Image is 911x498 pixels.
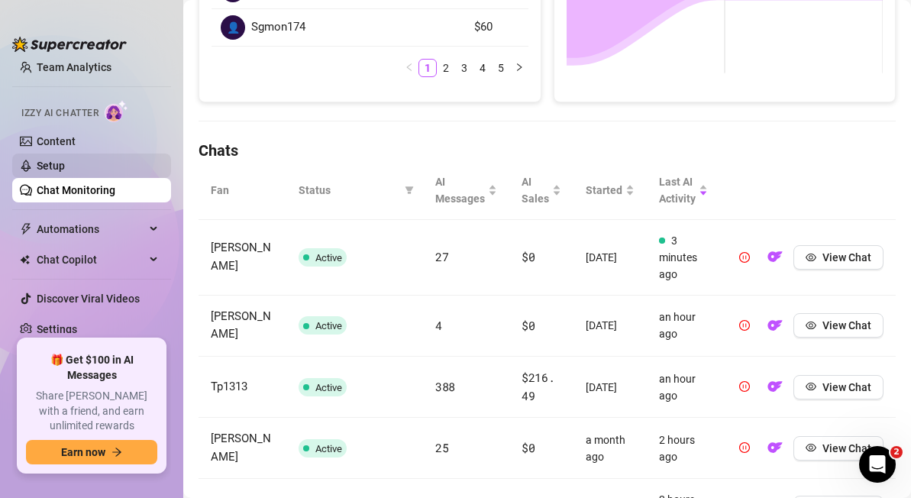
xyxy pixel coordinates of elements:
span: eye [806,442,816,453]
a: 3 [456,60,473,76]
span: 4 [435,318,442,333]
span: left [405,63,414,72]
th: AI Sales [509,161,573,220]
span: View Chat [822,381,871,393]
span: [PERSON_NAME] [211,309,271,341]
a: Setup [37,160,65,172]
span: 25 [435,440,448,455]
span: Active [315,382,342,393]
a: 2 [438,60,454,76]
button: OF [763,436,787,461]
td: an hour ago [647,357,720,418]
span: 27 [435,249,448,264]
span: View Chat [822,442,871,454]
span: View Chat [822,251,871,264]
img: OF [767,249,783,264]
span: eye [806,320,816,331]
button: View Chat [793,313,884,338]
a: Discover Viral Videos [37,293,140,305]
iframe: Intercom live chat [859,446,896,483]
a: OF [763,445,787,458]
img: Chat Copilot [20,254,30,265]
span: Izzy AI Chatter [21,106,99,121]
a: Content [37,135,76,147]
span: filter [402,179,417,202]
th: Last AI Activity [647,161,720,220]
span: filter [405,186,414,195]
span: Active [315,252,342,264]
span: $0 [522,318,535,333]
li: 2 [437,59,455,77]
span: eye [806,252,816,263]
td: a month ago [573,418,647,479]
span: Last AI Activity [659,173,696,207]
span: Active [315,443,342,454]
img: logo-BBDzfeDw.svg [12,37,127,52]
button: right [510,59,528,77]
th: AI Messages [423,161,509,220]
span: 3 minutes ago [659,234,697,280]
span: $0 [522,440,535,455]
span: 2 [890,446,903,458]
button: OF [763,313,787,338]
img: OF [767,318,783,333]
span: Chat Copilot [37,247,145,272]
span: 388 [435,379,455,394]
span: arrow-right [111,447,122,458]
a: 4 [474,60,491,76]
button: left [400,59,418,77]
span: thunderbolt [20,223,32,235]
div: 👤 [221,15,245,40]
a: Chat Monitoring [37,184,115,196]
span: AI Sales [522,173,549,207]
span: pause-circle [739,381,750,392]
td: an hour ago [647,296,720,357]
span: Sgmon174 [251,18,305,37]
td: 2 hours ago [647,418,720,479]
button: OF [763,375,787,399]
span: [PERSON_NAME] [211,432,271,464]
li: 3 [455,59,473,77]
span: AI Messages [435,173,485,207]
span: pause-circle [739,442,750,453]
button: View Chat [793,436,884,461]
span: 🎁 Get $100 in AI Messages [26,353,157,383]
td: [DATE] [573,357,647,418]
a: OF [763,254,787,267]
li: Previous Page [400,59,418,77]
span: eye [806,381,816,392]
span: pause-circle [739,252,750,263]
article: $60 [474,18,519,37]
td: [DATE] [573,220,647,296]
span: pause-circle [739,320,750,331]
span: $216.49 [522,370,555,403]
span: Share [PERSON_NAME] with a friend, and earn unlimited rewards [26,389,157,434]
li: Next Page [510,59,528,77]
button: View Chat [793,245,884,270]
span: [PERSON_NAME] [211,241,271,273]
span: Tp1313 [211,380,247,393]
img: OF [767,379,783,394]
button: OF [763,245,787,270]
span: $0 [522,249,535,264]
a: Team Analytics [37,61,111,73]
span: Started [586,182,622,199]
a: 5 [493,60,509,76]
li: 4 [473,59,492,77]
span: Earn now [61,446,105,458]
a: Settings [37,323,77,335]
span: Automations [37,217,145,241]
a: OF [763,384,787,396]
span: Active [315,320,342,331]
span: Status [299,182,399,199]
th: Fan [199,161,286,220]
th: Started [573,161,647,220]
a: OF [763,323,787,335]
button: View Chat [793,375,884,399]
li: 1 [418,59,437,77]
img: AI Chatter [105,100,128,122]
a: 1 [419,60,436,76]
li: 5 [492,59,510,77]
span: View Chat [822,319,871,331]
td: [DATE] [573,296,647,357]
